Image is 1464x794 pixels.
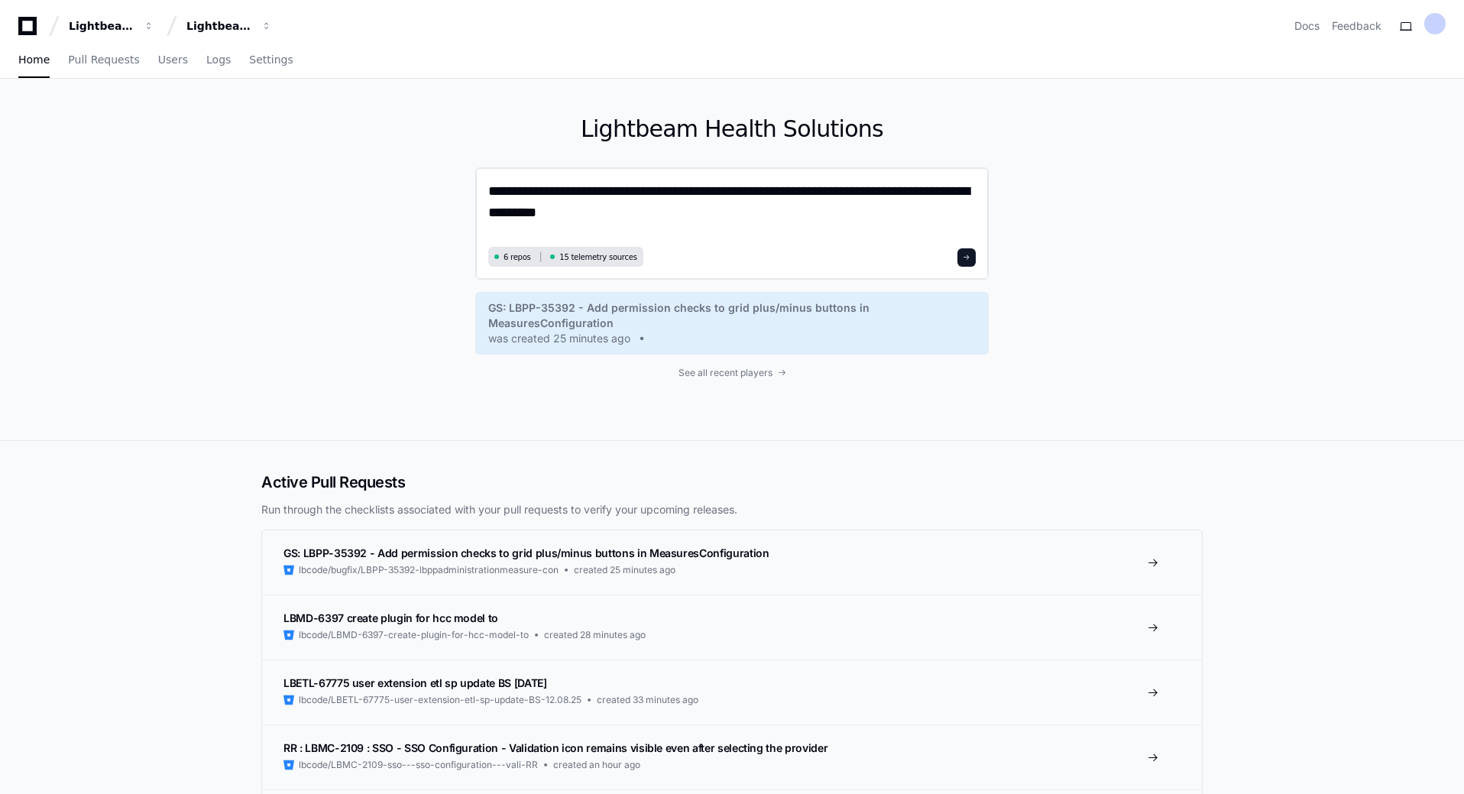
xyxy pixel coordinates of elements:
[206,43,231,78] a: Logs
[262,595,1202,660] a: LBMD-6397 create plugin for hcc model tolbcode/LBMD-6397-create-plugin-for-hcc-model-tocreated 28...
[299,629,529,641] span: lbcode/LBMD-6397-create-plugin-for-hcc-model-to
[206,55,231,64] span: Logs
[18,55,50,64] span: Home
[262,660,1202,724] a: LBETL-67775 user extension etl sp update BS [DATE]lbcode/LBETL-67775-user-extension-etl-sp-update...
[299,564,559,576] span: lbcode/bugfix/LBPP-35392-lbppadministrationmeasure-con
[488,331,630,346] span: was created 25 minutes ago
[158,55,188,64] span: Users
[574,564,675,576] span: created 25 minutes ago
[553,759,640,771] span: created an hour ago
[299,694,581,706] span: lbcode/LBETL-67775-user-extension-etl-sp-update-BS-12.08.25
[299,759,538,771] span: lbcode/LBMC-2109-sso---sso-configuration---vali-RR
[262,724,1202,789] a: RR : LBMC-2109 : SSO - SSO Configuration - Validation icon remains visible even after selecting t...
[68,55,139,64] span: Pull Requests
[1294,18,1320,34] a: Docs
[63,12,160,40] button: Lightbeam Health
[283,546,769,559] span: GS: LBPP-35392 - Add permission checks to grid plus/minus buttons in MeasuresConfiguration
[68,43,139,78] a: Pull Requests
[475,367,989,379] a: See all recent players
[249,43,293,78] a: Settings
[283,611,498,624] span: LBMD-6397 create plugin for hcc model to
[283,741,828,754] span: RR : LBMC-2109 : SSO - SSO Configuration - Validation icon remains visible even after selecting t...
[504,251,531,263] span: 6 repos
[475,115,989,143] h1: Lightbeam Health Solutions
[158,43,188,78] a: Users
[679,367,772,379] span: See all recent players
[559,251,636,263] span: 15 telemetry sources
[261,502,1203,517] p: Run through the checklists associated with your pull requests to verify your upcoming releases.
[262,530,1202,595] a: GS: LBPP-35392 - Add permission checks to grid plus/minus buttons in MeasuresConfigurationlbcode/...
[186,18,252,34] div: Lightbeam Health Solutions
[1332,18,1381,34] button: Feedback
[488,300,976,346] a: GS: LBPP-35392 - Add permission checks to grid plus/minus buttons in MeasuresConfigurationwas cre...
[69,18,134,34] div: Lightbeam Health
[488,300,976,331] span: GS: LBPP-35392 - Add permission checks to grid plus/minus buttons in MeasuresConfiguration
[261,472,1203,493] h2: Active Pull Requests
[544,629,646,641] span: created 28 minutes ago
[597,694,698,706] span: created 33 minutes ago
[283,676,547,689] span: LBETL-67775 user extension etl sp update BS [DATE]
[18,43,50,78] a: Home
[180,12,278,40] button: Lightbeam Health Solutions
[249,55,293,64] span: Settings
